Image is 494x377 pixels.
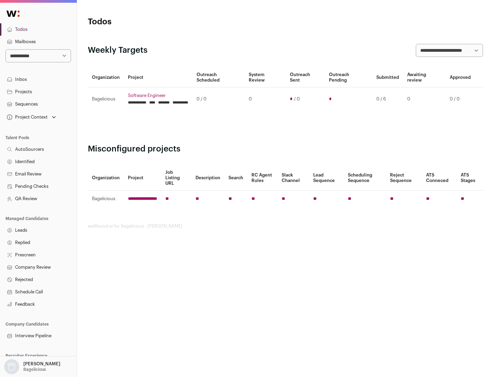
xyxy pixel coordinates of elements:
td: 0 [403,87,446,111]
th: Submitted [372,68,403,87]
th: Awaiting review [403,68,446,87]
th: Project [124,166,161,191]
a: Software Engineer [128,93,188,98]
p: [PERSON_NAME] [23,361,60,367]
th: Reject Sequence [386,166,422,191]
th: Lead Sequence [309,166,344,191]
h1: Todos [88,16,220,27]
th: Slack Channel [278,166,309,191]
th: Search [224,166,247,191]
th: RC Agent Rules [247,166,277,191]
th: Outreach Sent [286,68,325,87]
p: Bagelicious [23,367,46,372]
button: Open dropdown [5,112,57,122]
th: Organization [88,166,124,191]
button: Open dropdown [3,359,62,374]
th: Project [124,68,192,87]
h2: Misconfigured projects [88,144,483,155]
h2: Weekly Targets [88,45,148,56]
td: 0 [245,87,285,111]
th: Description [191,166,224,191]
span: / 0 [294,96,300,102]
td: Bagelicious [88,191,124,207]
td: Bagelicious [88,87,124,111]
div: Project Context [5,114,48,120]
th: Organization [88,68,124,87]
th: ATS Stages [457,166,483,191]
th: ATS Conneced [422,166,456,191]
th: System Review [245,68,285,87]
td: 0 / 0 [446,87,475,111]
td: 0 / 6 [372,87,403,111]
th: Approved [446,68,475,87]
th: Outreach Scheduled [192,68,245,87]
img: Wellfound [3,7,23,21]
footer: wellfound:ai for Bagelicious - [PERSON_NAME] [88,223,483,229]
th: Outreach Pending [325,68,372,87]
th: Job Listing URL [161,166,191,191]
img: nopic.png [4,359,19,374]
td: 0 / 0 [192,87,245,111]
th: Scheduling Sequence [344,166,386,191]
